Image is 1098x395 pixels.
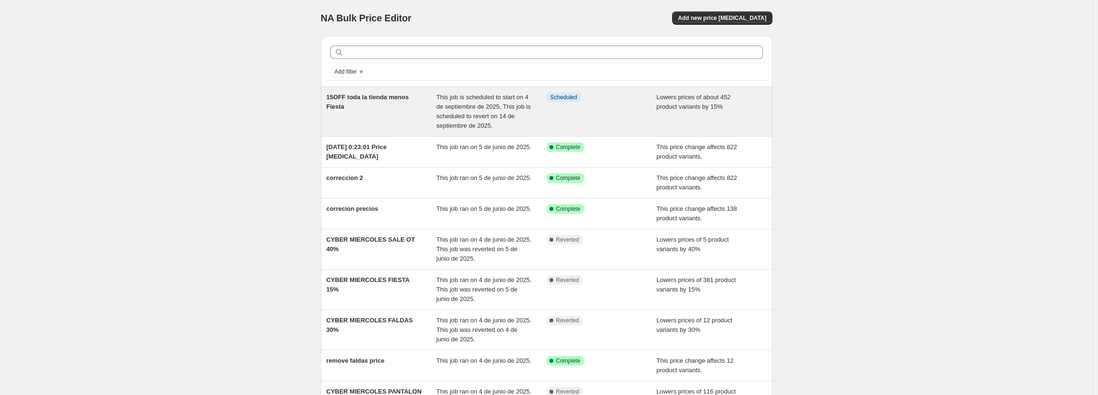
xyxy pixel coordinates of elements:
span: correcion precios [327,205,378,212]
span: Add new price [MEDICAL_DATA] [678,14,766,22]
span: NA Bulk Price Editor [321,13,412,23]
span: remove faldas price [327,357,385,364]
span: This price change affects 138 product variants. [656,205,737,222]
span: Reverted [556,317,579,324]
span: CYBER MIERCOLES FALDAS 30% [327,317,413,333]
span: This job ran on 4 de junio de 2025. This job was reverted on 5 de junio de 2025. [436,276,531,302]
span: Complete [556,205,580,213]
span: This job ran on 4 de junio de 2025. [436,357,531,364]
span: CYBER MIERCOLES FIESTA 15% [327,276,410,293]
span: [DATE] 0:23:01 Price [MEDICAL_DATA] [327,143,387,160]
span: correccion 2 [327,174,363,181]
span: This job ran on 4 de junio de 2025. This job was reverted on 5 de junio de 2025. [436,236,531,262]
span: 15OFF toda la tienda menos Fiesta [327,94,409,110]
span: Scheduled [550,94,578,101]
span: Lowers prices of 5 product variants by 40% [656,236,729,253]
span: This job ran on 5 de junio de 2025. [436,143,531,150]
span: This price change affects 822 product variants. [656,143,737,160]
span: Complete [556,357,580,365]
button: Add new price [MEDICAL_DATA] [672,11,772,25]
span: Lowers prices of 381 product variants by 15% [656,276,736,293]
button: Add filter [330,66,368,77]
span: CYBER MIERCOLES SALE OT 40% [327,236,415,253]
span: This job ran on 4 de junio de 2025. This job was reverted on 4 de junio de 2025. [436,317,531,343]
span: Lowers prices of about 452 product variants by 15% [656,94,731,110]
span: This job ran on 5 de junio de 2025. [436,174,531,181]
span: Reverted [556,236,579,244]
span: Reverted [556,276,579,284]
span: Complete [556,174,580,182]
span: Lowers prices of 12 product variants by 30% [656,317,732,333]
span: This price change affects 822 product variants. [656,174,737,191]
span: Complete [556,143,580,151]
span: This job is scheduled to start on 4 de septiembre de 2025. This job is scheduled to revert on 14 ... [436,94,531,129]
span: This job ran on 5 de junio de 2025. [436,205,531,212]
span: Add filter [335,68,357,75]
span: This price change affects 12 product variants. [656,357,733,374]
